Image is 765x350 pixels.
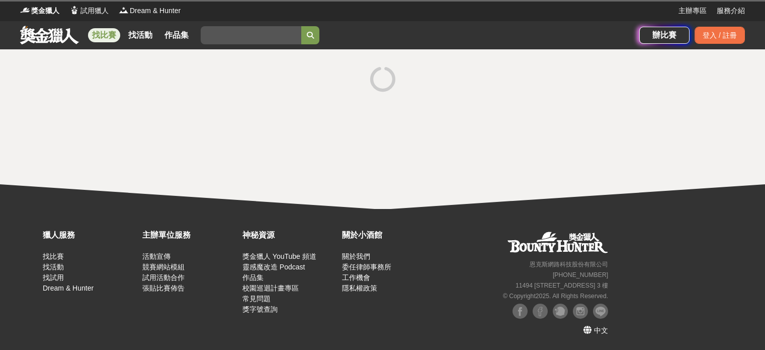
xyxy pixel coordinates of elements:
a: 找比賽 [88,28,120,42]
a: 委任律師事務所 [342,263,391,271]
a: 競賽網站模組 [142,263,185,271]
img: Logo [69,5,79,15]
div: 登入 / 註冊 [695,27,745,44]
a: 服務介紹 [717,6,745,16]
a: 找活動 [124,28,156,42]
a: 找比賽 [43,252,64,260]
a: 常見問題 [242,295,271,303]
span: 試用獵人 [80,6,109,16]
img: Plurk [553,304,568,319]
a: 找試用 [43,273,64,282]
div: 獵人服務 [43,229,137,241]
a: Dream & Hunter [43,284,94,292]
a: LogoDream & Hunter [119,6,181,16]
a: 獎金獵人 YouTube 頻道 [242,252,316,260]
a: 獎字號查詢 [242,305,278,313]
img: Facebook [513,304,528,319]
a: 張貼比賽佈告 [142,284,185,292]
small: 恩克斯網路科技股份有限公司 [530,261,608,268]
img: Facebook [533,304,548,319]
a: 關於我們 [342,252,370,260]
a: Logo試用獵人 [69,6,109,16]
img: LINE [593,304,608,319]
div: 主辦單位服務 [142,229,237,241]
img: Logo [20,5,30,15]
div: 神秘資源 [242,229,337,241]
a: 校園巡迴計畫專區 [242,284,299,292]
small: 11494 [STREET_ADDRESS] 3 樓 [516,282,608,289]
img: Instagram [573,304,588,319]
small: © Copyright 2025 . All Rights Reserved. [503,293,608,300]
a: Logo獎金獵人 [20,6,59,16]
div: 關於小酒館 [342,229,437,241]
span: 獎金獵人 [31,6,59,16]
small: [PHONE_NUMBER] [553,271,608,278]
a: 主辦專區 [678,6,707,16]
img: Logo [119,5,129,15]
a: 工作機會 [342,273,370,282]
span: 中文 [594,326,608,334]
a: 作品集 [242,273,264,282]
a: 靈感魔改造 Podcast [242,263,305,271]
a: 找活動 [43,263,64,271]
a: 作品集 [160,28,193,42]
a: 隱私權政策 [342,284,377,292]
span: Dream & Hunter [130,6,181,16]
a: 辦比賽 [639,27,690,44]
a: 試用活動合作 [142,273,185,282]
a: 活動宣傳 [142,252,171,260]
